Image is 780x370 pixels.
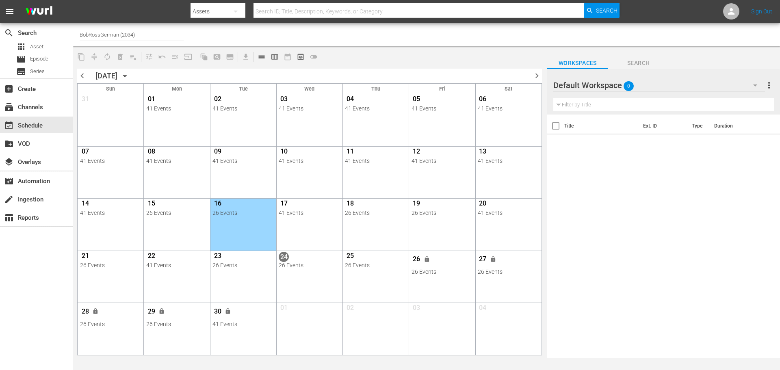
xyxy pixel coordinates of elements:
span: 21 [80,252,90,262]
span: lock [92,308,99,315]
div: 26 Events [345,262,406,268]
span: Wed [304,86,314,92]
span: 06 [478,95,488,105]
span: Thu [371,86,380,92]
span: chevron_right [532,71,542,81]
span: 0 [624,78,634,95]
span: 17 [279,199,289,210]
span: Overlays [4,157,14,167]
div: 41 Events [279,210,340,216]
span: 23 [212,252,223,262]
div: 41 Events [279,105,340,112]
span: 15 [146,199,156,210]
span: 04 [345,95,355,105]
div: 41 Events [345,105,406,112]
div: 26 Events [146,321,208,327]
span: 12 [412,147,422,158]
th: Ext. ID [638,115,687,137]
span: 04 [478,304,488,314]
span: 26 [412,255,422,265]
span: Fri [439,86,445,92]
div: 26 Events [345,210,406,216]
span: 09 [212,147,223,158]
span: 10 [279,147,289,158]
div: 26 Events [279,262,340,268]
div: 41 Events [212,158,274,164]
span: 11 [345,147,355,158]
div: 41 Events [345,158,406,164]
span: 29 [146,307,156,318]
span: Unlock and Edit [155,308,169,314]
span: 31 [80,95,90,105]
span: Search [596,3,617,18]
span: 28 [80,307,90,318]
span: 02 [345,304,355,314]
div: 26 Events [412,210,473,216]
div: 26 Events [80,321,141,327]
div: [DATE] [95,71,117,80]
img: ans4CAIJ8jUAAAAAAAAAAAAAAAAAAAAAAAAgQb4GAAAAAAAAAAAAAAAAAAAAAAAAJMjXAAAAAAAAAAAAAAAAAAAAAAAAgAT5G... [19,2,58,21]
span: Ingestion [4,195,14,204]
span: Update Metadata from Key Asset [182,50,195,63]
span: calendar_view_week_outlined [271,53,279,61]
div: Default Workspace [553,74,765,97]
th: Type [687,115,709,137]
div: 41 Events [412,105,473,112]
div: 41 Events [212,105,274,112]
span: Workspaces [547,58,608,68]
span: Schedule [4,121,14,130]
span: calendar_view_day_outlined [258,53,266,61]
span: Clear Lineup [127,50,140,63]
span: Search [4,28,14,38]
span: Series [30,67,45,76]
span: 30 [212,307,223,318]
span: Create [4,84,14,94]
div: 26 Events [146,210,208,216]
div: 41 Events [80,210,141,216]
span: Episode [16,54,26,64]
span: Create Series Block [223,50,236,63]
div: 41 Events [146,262,208,268]
div: 26 Events [478,268,539,275]
span: Sat [505,86,512,92]
span: create_new_folder [4,139,14,149]
span: Episode [30,55,48,63]
span: 02 [212,95,223,105]
div: 41 Events [478,158,539,164]
span: 03 [279,95,289,105]
span: 01 [279,304,289,314]
span: 27 [478,255,488,265]
span: Tue [239,86,248,92]
span: Day Calendar View [252,49,268,65]
a: Sign Out [751,8,772,15]
span: Search [608,58,669,68]
span: Mon [172,86,182,92]
span: lock [424,256,430,262]
span: Asset [16,42,26,52]
span: menu [5,6,15,16]
div: 41 Events [478,105,539,112]
div: 41 Events [212,321,274,327]
span: lock [225,308,232,315]
span: Reports [4,213,14,223]
span: Select an event to delete [114,50,127,63]
div: 41 Events [279,158,340,164]
div: 26 Events [80,262,141,268]
span: 01 [146,95,156,105]
div: 26 Events [212,262,274,268]
span: 18 [345,199,355,210]
div: 41 Events [412,158,473,164]
button: more_vert [764,76,774,95]
span: 20 [478,199,488,210]
span: Sun [106,86,115,92]
span: Unlock and Edit [89,308,102,314]
span: Asset [30,43,43,51]
span: 07 [80,147,90,158]
span: more_vert [764,80,774,90]
span: Unlock and Edit [487,256,500,262]
span: 14 [80,199,90,210]
span: 19 [412,199,422,210]
div: 26 Events [212,210,274,216]
span: lock [490,256,496,262]
span: chevron_left [77,71,87,81]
